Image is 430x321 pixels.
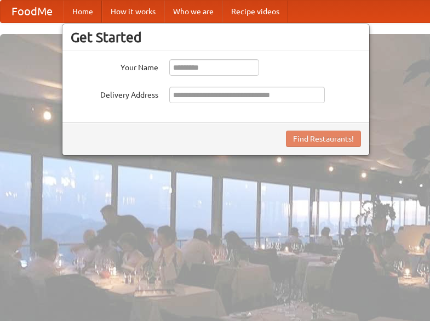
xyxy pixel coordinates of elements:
[102,1,164,22] a: How it works
[71,87,158,100] label: Delivery Address
[286,131,361,147] button: Find Restaurants!
[222,1,288,22] a: Recipe videos
[71,29,361,46] h3: Get Started
[71,59,158,73] label: Your Name
[164,1,222,22] a: Who we are
[64,1,102,22] a: Home
[1,1,64,22] a: FoodMe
